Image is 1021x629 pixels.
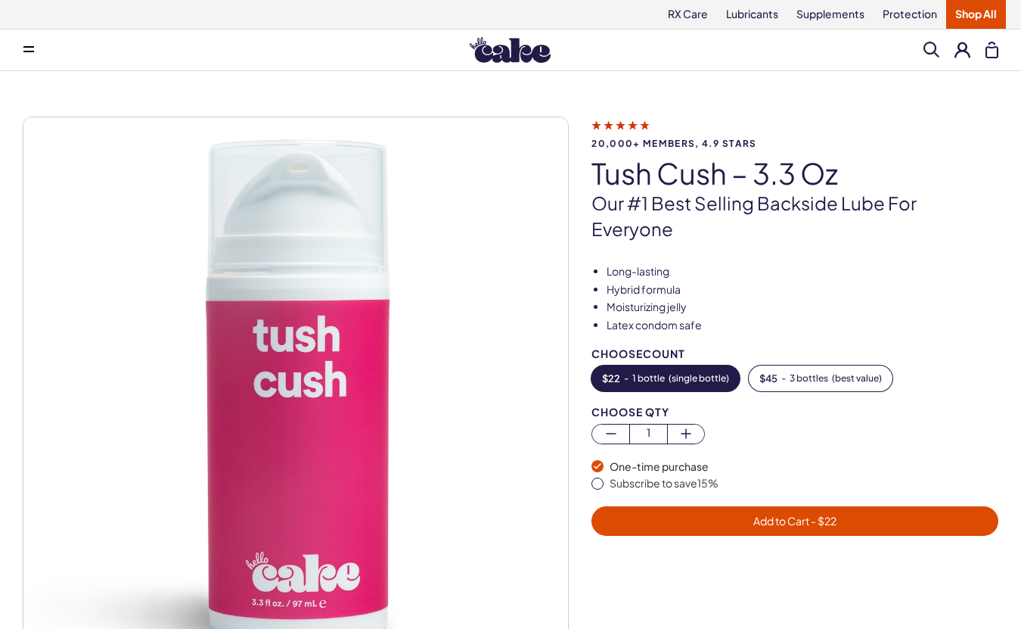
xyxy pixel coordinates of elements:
[632,373,665,384] span: 1 bottle
[591,139,998,148] span: 20,000+ members, 4.9 stars
[610,459,998,475] div: One-time purchase
[591,506,998,536] button: Add to Cart - $22
[607,282,998,297] li: Hybrid formula
[607,300,998,315] li: Moisturizing jelly
[591,191,998,241] p: Our #1 best selling backside lube for everyone
[753,514,836,528] span: Add to Cart
[809,514,836,528] span: - $ 22
[607,264,998,279] li: Long-lasting
[610,476,998,491] div: Subscribe to save 15 %
[630,425,667,442] span: 1
[832,373,882,384] span: ( best value )
[591,157,998,189] h1: Tush Cush – 3.3 oz
[591,348,998,360] div: Choose Count
[591,118,998,148] a: 20,000+ members, 4.9 stars
[470,37,551,63] img: Hello Cake
[607,318,998,333] li: Latex condom safe
[591,406,998,418] div: Choose Qty
[749,366,892,391] button: -
[602,373,620,384] span: $ 22
[591,366,740,391] button: -
[790,373,828,384] span: 3 bottles
[669,373,729,384] span: ( single bottle )
[759,373,777,384] span: $ 45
